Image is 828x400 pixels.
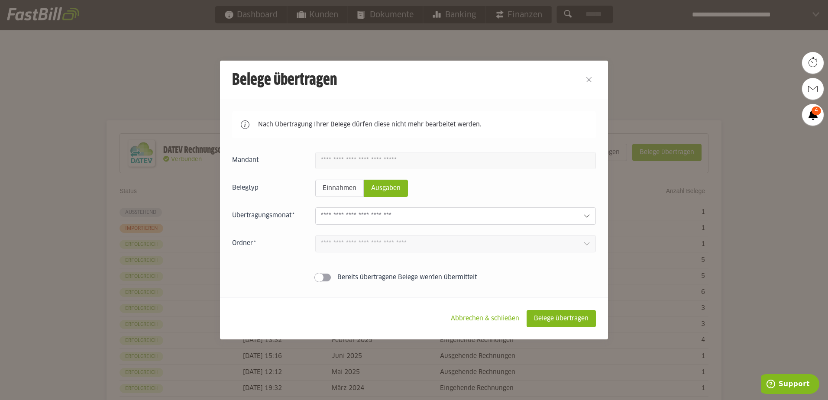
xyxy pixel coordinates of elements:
[802,104,824,126] a: 4
[315,180,364,197] sl-radio-button: Einnahmen
[232,273,596,282] sl-switch: Bereits übertragene Belege werden übermittelt
[443,310,527,327] sl-button: Abbrechen & schließen
[812,106,821,115] span: 4
[527,310,596,327] sl-button: Belege übertragen
[364,180,408,197] sl-radio-button: Ausgaben
[761,374,819,396] iframe: Öffnet ein Widget, in dem Sie weitere Informationen finden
